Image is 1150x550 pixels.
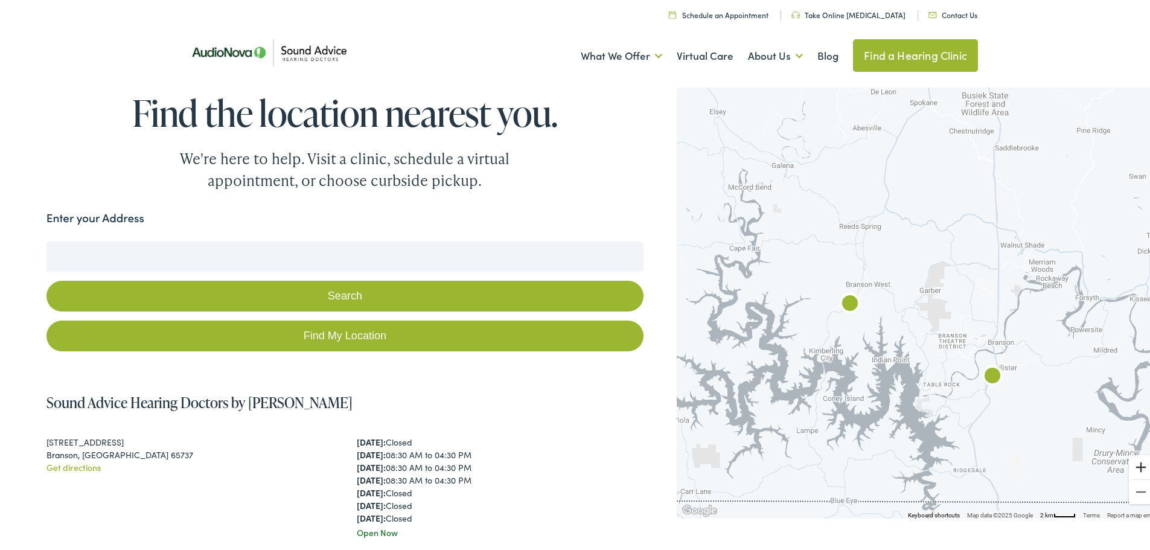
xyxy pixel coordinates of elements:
strong: [DATE]: [357,497,386,509]
a: Schedule an Appointment [669,7,768,18]
div: We're here to help. Visit a clinic, schedule a virtual appointment, or choose curbside pickup. [152,145,538,189]
img: Icon representing mail communication in a unique green color, indicative of contact or communicat... [928,10,937,16]
a: Take Online [MEDICAL_DATA] [791,7,906,18]
a: Virtual Care [677,31,733,76]
button: Search [46,278,644,309]
a: Terms (opens in new tab) [1083,510,1100,516]
button: Keyboard shortcuts [908,509,960,517]
strong: [DATE]: [357,510,386,522]
a: Blog [817,31,839,76]
a: Get directions [46,459,101,471]
a: Contact Us [928,7,977,18]
strong: [DATE]: [357,484,386,496]
div: Closed 08:30 AM to 04:30 PM 08:30 AM to 04:30 PM 08:30 AM to 04:30 PM Closed Closed Closed [357,433,644,522]
a: Open this area in Google Maps (opens a new window) [680,500,720,516]
img: Google [680,500,720,516]
a: Find My Location [46,318,644,349]
label: Enter your Address [46,207,144,225]
a: Find a Hearing Clinic [853,37,978,69]
strong: [DATE]: [357,459,386,471]
div: [STREET_ADDRESS] [46,433,333,446]
div: Sound Advice Hearing Doctors by AudioNova [978,360,1007,389]
input: Enter your address or zip code [46,239,644,269]
div: Branson, [GEOGRAPHIC_DATA] 65737 [46,446,333,459]
img: Calendar icon in a unique green color, symbolizing scheduling or date-related features. [669,8,676,16]
strong: [DATE]: [357,433,386,446]
button: Map Scale: 2 km per 33 pixels [1037,508,1079,516]
strong: [DATE]: [357,446,386,458]
div: Sound Advice Hearing Doctors by AudioNova [835,288,864,317]
a: About Us [748,31,803,76]
span: 2 km [1040,510,1053,516]
strong: [DATE]: [357,472,386,484]
a: Sound Advice Hearing Doctors by [PERSON_NAME] [46,390,353,410]
span: Map data ©2025 Google [967,510,1033,516]
div: Open Now [357,524,644,537]
img: Headphone icon in a unique green color, suggesting audio-related services or features. [791,9,800,16]
a: What We Offer [581,31,662,76]
h1: Find the location nearest you. [46,91,644,130]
